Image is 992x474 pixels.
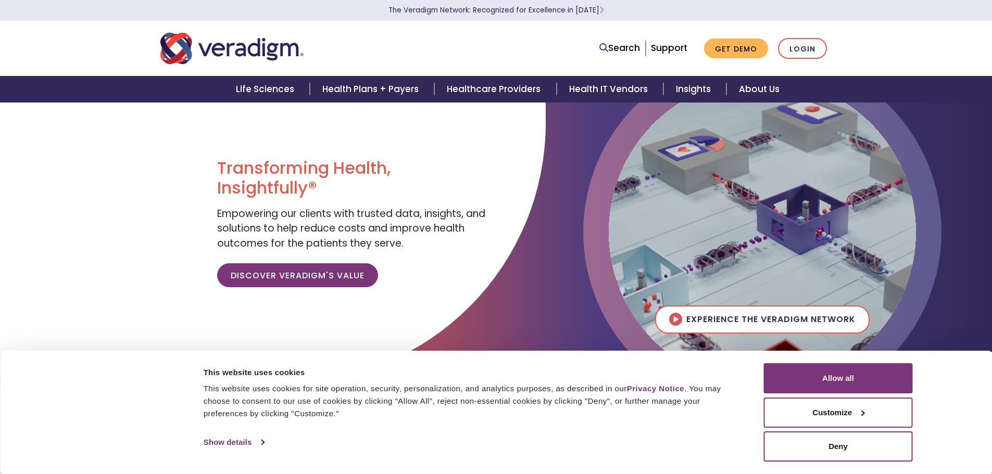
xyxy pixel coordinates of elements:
span: Learn More [599,5,604,15]
button: Allow all [764,363,913,393]
button: Customize [764,398,913,428]
a: Support [651,42,687,54]
a: About Us [726,76,792,103]
a: Health IT Vendors [557,76,663,103]
div: This website uses cookies [204,366,740,379]
a: Search [599,41,640,55]
a: Life Sciences [223,76,310,103]
button: Deny [764,431,913,462]
a: The Veradigm Network: Recognized for Excellence in [DATE]Learn More [388,5,604,15]
a: Login [778,38,827,59]
img: Veradigm logo [160,31,304,66]
a: Show details [204,434,264,450]
a: Healthcare Providers [434,76,556,103]
a: Health Plans + Payers [310,76,434,103]
h1: Transforming Health, Insightfully® [217,158,488,198]
span: Empowering our clients with trusted data, insights, and solutions to help reduce costs and improv... [217,207,485,250]
a: Insights [663,76,726,103]
div: This website uses cookies for site operation, security, personalization, and analytics purposes, ... [204,382,740,420]
a: Discover Veradigm's Value [217,263,378,287]
a: Privacy Notice [627,384,684,393]
a: Get Demo [704,39,768,59]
